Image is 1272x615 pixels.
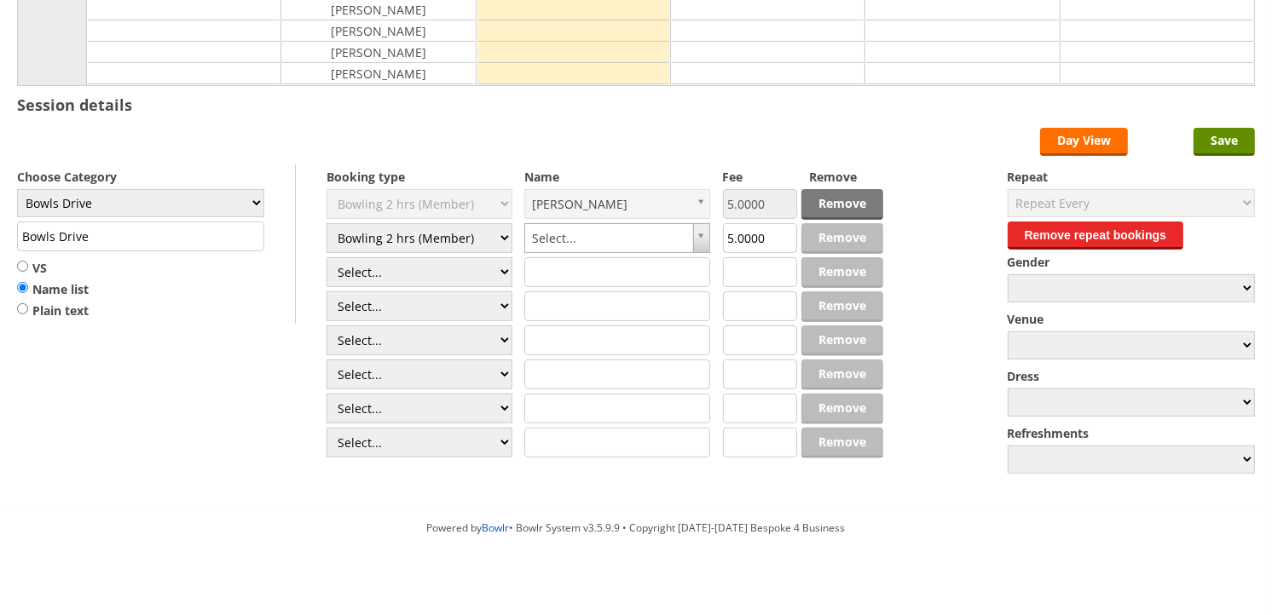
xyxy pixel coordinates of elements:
[1040,128,1128,156] a: Day View
[17,260,89,277] label: VS
[532,190,687,218] span: [PERSON_NAME]
[282,20,474,42] td: [PERSON_NAME]
[17,302,89,319] label: Plain text
[723,169,797,185] label: Fee
[532,224,687,252] span: Select...
[427,520,846,535] span: Powered by • Bowlr System v3.5.9.9 • Copyright [DATE]-[DATE] Bespoke 4 Business
[801,189,883,220] a: Remove
[483,520,510,535] a: Bowlr
[17,260,28,273] input: VS
[524,189,710,219] a: [PERSON_NAME]
[1008,221,1184,250] button: Remove repeat bookings
[17,281,28,294] input: Name list
[524,169,710,185] label: Name
[327,169,512,185] label: Booking type
[1008,311,1255,327] label: Venue
[1194,128,1255,156] input: Save
[1008,425,1255,441] label: Refreshments
[282,42,474,63] td: [PERSON_NAME]
[524,223,710,253] a: Select...
[1008,368,1255,384] label: Dress
[17,281,89,298] label: Name list
[1008,169,1255,185] label: Repeat
[809,169,883,185] label: Remove
[17,95,132,115] h3: Session details
[17,221,264,251] input: Title/Description
[17,302,28,315] input: Plain text
[1008,254,1255,270] label: Gender
[17,169,264,185] label: Choose Category
[282,63,474,84] td: [PERSON_NAME]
